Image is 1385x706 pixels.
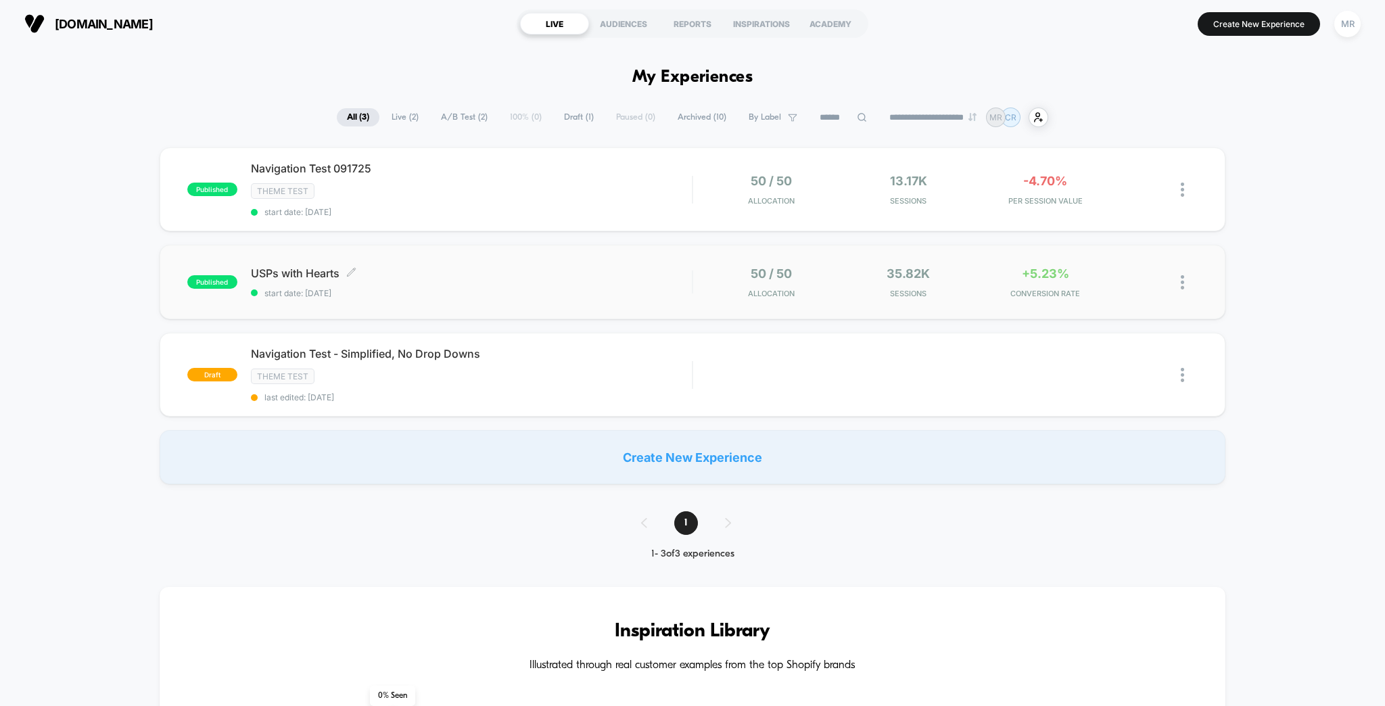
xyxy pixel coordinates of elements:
span: -4.70% [1023,174,1067,188]
button: [DOMAIN_NAME] [20,13,157,34]
div: INSPIRATIONS [727,13,796,34]
img: close [1181,183,1184,197]
span: 0 % Seen [370,686,415,706]
span: published [187,275,237,289]
div: LIVE [520,13,589,34]
h4: Illustrated through real customer examples from the top Shopify brands [200,659,1186,672]
div: MR [1334,11,1361,37]
span: draft [187,368,237,381]
button: Create New Experience [1198,12,1320,36]
span: Draft ( 1 ) [554,108,604,126]
span: start date: [DATE] [251,288,692,298]
span: Live ( 2 ) [381,108,429,126]
span: 13.17k [890,174,927,188]
span: Theme Test [251,369,314,384]
img: Visually logo [24,14,45,34]
div: 1 - 3 of 3 experiences [628,548,758,560]
span: published [187,183,237,196]
div: Create New Experience [160,430,1226,484]
span: 1 [674,511,698,535]
h3: Inspiration Library [200,621,1186,642]
span: Allocation [748,289,795,298]
span: start date: [DATE] [251,207,692,217]
span: 35.82k [887,266,930,281]
span: Theme Test [251,183,314,199]
img: close [1181,275,1184,289]
p: MR [989,112,1002,122]
span: All ( 3 ) [337,108,379,126]
h1: My Experiences [632,68,753,87]
span: last edited: [DATE] [251,392,692,402]
span: Archived ( 10 ) [667,108,736,126]
span: 50 / 50 [751,266,792,281]
span: Navigation Test - Simplified, No Drop Downs [251,347,692,360]
span: +5.23% [1022,266,1069,281]
span: USPs with Hearts [251,266,692,280]
p: CR [1005,112,1016,122]
button: MR [1330,10,1365,38]
div: ACADEMY [796,13,865,34]
span: CONVERSION RATE [981,289,1111,298]
span: Sessions [843,196,974,206]
div: REPORTS [658,13,727,34]
img: close [1181,368,1184,382]
span: A/B Test ( 2 ) [431,108,498,126]
span: 50 / 50 [751,174,792,188]
span: PER SESSION VALUE [981,196,1111,206]
span: [DOMAIN_NAME] [55,17,153,31]
span: Sessions [843,289,974,298]
span: Allocation [748,196,795,206]
span: By Label [749,112,781,122]
img: end [968,113,977,121]
div: AUDIENCES [589,13,658,34]
span: Navigation Test 091725 [251,162,692,175]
